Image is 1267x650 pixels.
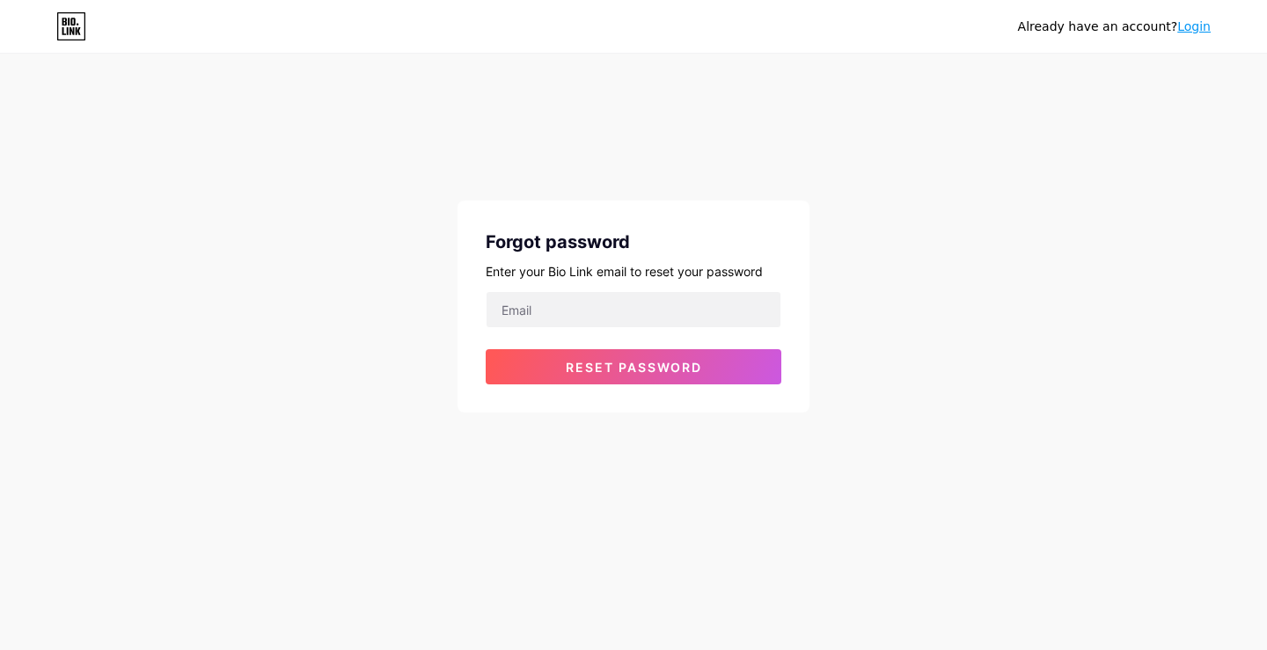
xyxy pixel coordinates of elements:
a: Login [1177,19,1211,33]
div: Forgot password [486,229,781,255]
div: Enter your Bio Link email to reset your password [486,262,781,281]
button: Reset password [486,349,781,384]
span: Reset password [566,360,702,375]
div: Already have an account? [1018,18,1211,36]
input: Email [487,292,780,327]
